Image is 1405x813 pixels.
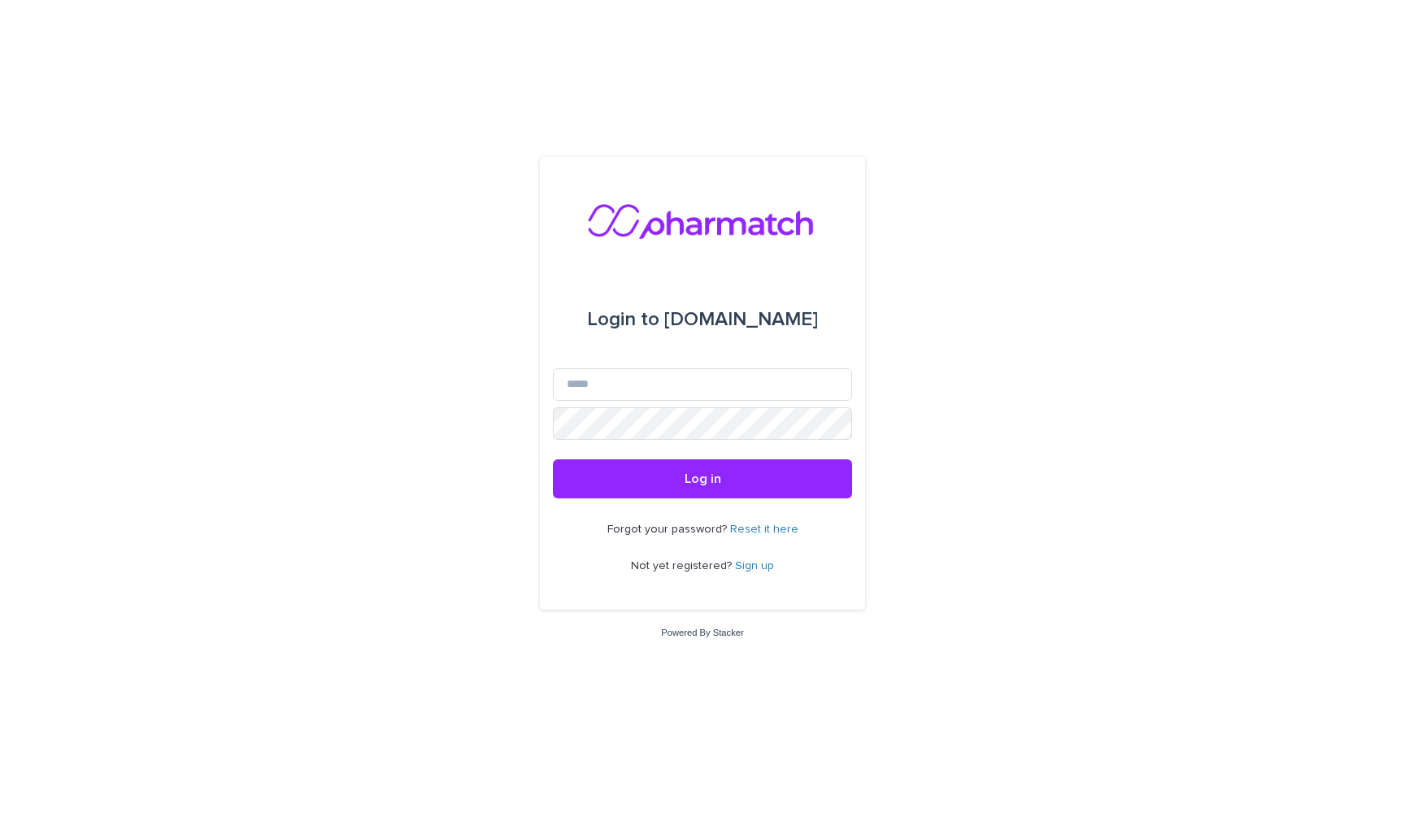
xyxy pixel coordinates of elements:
[631,560,735,572] span: Not yet registered?
[661,628,743,637] a: Powered By Stacker
[587,310,659,329] span: Login to
[587,196,818,245] img: nMxkRIEURaCxZB0ULbfH
[607,524,730,535] span: Forgot your password?
[553,459,852,498] button: Log in
[730,524,798,535] a: Reset it here
[685,472,721,485] span: Log in
[587,297,818,342] div: [DOMAIN_NAME]
[735,560,774,572] a: Sign up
